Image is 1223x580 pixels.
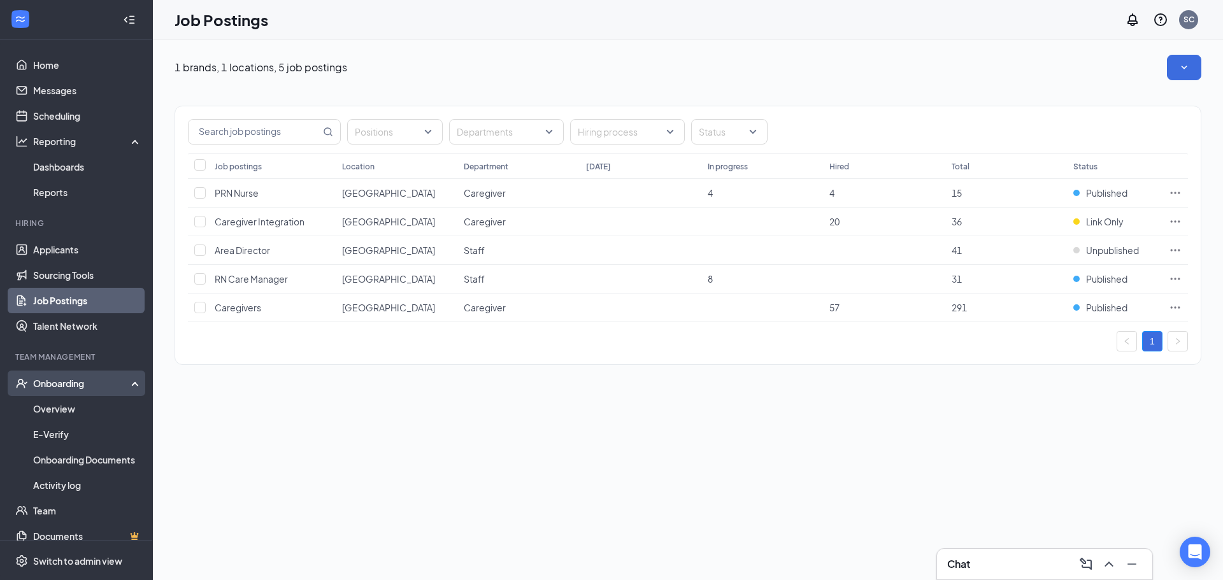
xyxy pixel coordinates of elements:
[952,273,962,285] span: 31
[342,273,435,285] span: [GEOGRAPHIC_DATA]
[1167,55,1201,80] button: SmallChevronDown
[829,187,834,199] span: 4
[336,179,457,208] td: Salt Lake City
[33,135,143,148] div: Reporting
[952,302,967,313] span: 291
[33,396,142,421] a: Overview
[464,216,506,227] span: Caregiver
[1086,272,1127,285] span: Published
[33,288,142,313] a: Job Postings
[15,135,28,148] svg: Analysis
[175,60,347,74] p: 1 brands, 1 locations, 5 job postings
[33,447,142,472] a: Onboarding Documents
[342,161,375,172] div: Location
[1124,556,1140,572] svg: Minimize
[323,127,333,137] svg: MagnifyingGlass
[952,187,962,199] span: 15
[464,161,508,172] div: Department
[189,120,320,144] input: Search job postings
[1086,301,1127,314] span: Published
[1169,272,1182,285] svg: Ellipses
[33,52,142,78] a: Home
[464,273,485,285] span: Staff
[457,179,579,208] td: Caregiver
[342,302,435,313] span: [GEOGRAPHIC_DATA]
[15,377,28,390] svg: UserCheck
[215,187,259,199] span: PRN Nurse
[1168,331,1188,351] button: right
[33,377,131,390] div: Onboarding
[1178,61,1191,74] svg: SmallChevronDown
[33,472,142,498] a: Activity log
[829,302,840,313] span: 57
[1169,215,1182,228] svg: Ellipses
[1169,244,1182,257] svg: Ellipses
[1101,556,1117,572] svg: ChevronUp
[1142,331,1162,351] li: 1
[215,273,288,285] span: RN Care Manager
[342,244,435,256] span: [GEOGRAPHIC_DATA]
[1117,331,1137,351] li: Previous Page
[708,273,713,285] span: 8
[15,555,28,567] svg: Settings
[952,216,962,227] span: 36
[1086,187,1127,199] span: Published
[457,236,579,265] td: Staff
[464,187,506,199] span: Caregiver
[1169,187,1182,199] svg: Ellipses
[33,180,142,205] a: Reports
[215,161,262,172] div: Job postings
[1099,554,1119,574] button: ChevronUp
[342,216,435,227] span: [GEOGRAPHIC_DATA]
[342,187,435,199] span: [GEOGRAPHIC_DATA]
[580,153,701,179] th: [DATE]
[1168,331,1188,351] li: Next Page
[701,153,823,179] th: In progress
[215,216,304,227] span: Caregiver Integration
[947,557,970,571] h3: Chat
[464,244,485,256] span: Staff
[215,302,261,313] span: Caregivers
[33,237,142,262] a: Applicants
[464,302,506,313] span: Caregiver
[1174,337,1182,345] span: right
[336,294,457,322] td: Salt Lake City
[336,265,457,294] td: Salt Lake City
[336,208,457,236] td: Salt Lake City
[1086,215,1124,228] span: Link Only
[457,294,579,322] td: Caregiver
[215,244,270,256] span: Area Director
[1117,331,1137,351] button: left
[1076,554,1096,574] button: ComposeMessage
[33,523,142,549] a: DocumentsCrown
[829,216,840,227] span: 20
[1153,12,1168,27] svg: QuestionInfo
[123,13,136,26] svg: Collapse
[33,103,142,129] a: Scheduling
[823,153,945,179] th: Hired
[708,187,713,199] span: 4
[33,154,142,180] a: Dashboards
[1125,12,1140,27] svg: Notifications
[457,265,579,294] td: Staff
[1078,556,1094,572] svg: ComposeMessage
[15,351,139,362] div: Team Management
[1169,301,1182,314] svg: Ellipses
[33,555,122,567] div: Switch to admin view
[945,153,1067,179] th: Total
[33,78,142,103] a: Messages
[33,262,142,288] a: Sourcing Tools
[1143,332,1162,351] a: 1
[33,313,142,339] a: Talent Network
[175,9,268,31] h1: Job Postings
[15,218,139,229] div: Hiring
[1067,153,1162,179] th: Status
[1180,537,1210,567] div: Open Intercom Messenger
[1123,337,1131,345] span: left
[1184,14,1194,25] div: SC
[457,208,579,236] td: Caregiver
[1122,554,1142,574] button: Minimize
[33,421,142,447] a: E-Verify
[1086,244,1139,257] span: Unpublished
[336,236,457,265] td: Salt Lake City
